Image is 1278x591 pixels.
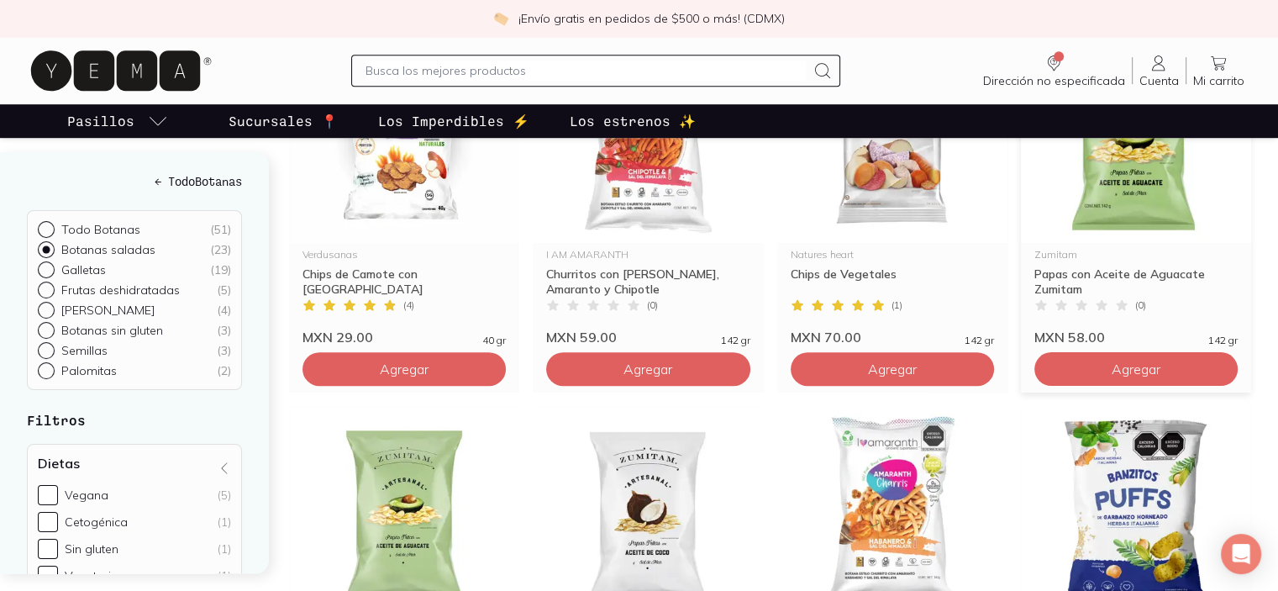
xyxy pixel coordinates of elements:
span: 142 gr [965,335,994,346]
div: Open Intercom Messenger [1221,534,1261,574]
img: Chips de vegetales [777,36,1007,243]
a: papas en aceite de aguacate zumitamZumitamPapas con Aceite de Aguacate Zumitam(0)MXN 58.00142 gr [1021,36,1251,346]
div: Papas con Aceite de Aguacate Zumitam [1034,266,1238,297]
button: Agregar [302,352,506,386]
div: ( 19 ) [210,263,231,278]
div: Churritos con [PERSON_NAME], Amaranto y Chipotle [546,266,749,297]
div: (5) [218,488,231,504]
span: Agregar [380,361,429,377]
a: Churritos de Amaranto y Chipotle I Am AmaranthI AM AMARANTHChurritos con [PERSON_NAME], Amaranto ... [533,36,763,346]
span: 142 gr [1208,335,1238,346]
span: Dirección no especificada [983,73,1125,88]
span: MXN 59.00 [546,329,617,346]
p: Sucursales 📍 [229,111,338,131]
p: Botanas sin gluten [61,324,163,339]
div: ( 5 ) [217,283,231,298]
p: Frutas deshidratadas [61,283,180,298]
p: Todo Botanas [61,223,140,238]
span: ( 0 ) [647,300,658,310]
div: Zumitam [1034,250,1238,260]
span: 40 gr [482,335,506,346]
div: Cetogénica [65,515,128,530]
button: Agregar [791,352,994,386]
input: Sin gluten(1) [38,540,58,560]
span: Agregar [623,361,672,377]
a: Cuenta [1133,53,1186,88]
a: Mi carrito [1186,53,1251,88]
span: Agregar [1112,361,1160,377]
img: check [493,11,508,26]
div: ( 3 ) [217,324,231,339]
span: Mi carrito [1193,73,1244,88]
p: Pasillos [67,111,134,131]
a: pasillo-todos-link [64,104,171,138]
p: Los Imperdibles ⚡️ [378,111,529,131]
div: (1) [218,542,231,557]
input: Vegana(5) [38,486,58,506]
a: ← TodoBotanas [27,173,242,191]
input: Busca los mejores productos [366,61,807,81]
span: ( 0 ) [1135,300,1146,310]
span: MXN 58.00 [1034,329,1105,346]
div: I AM AMARANTH [546,250,749,260]
div: Vegana [65,488,108,504]
div: Verdusanas [302,250,506,260]
button: Agregar [1034,352,1238,386]
div: ( 3 ) [217,344,231,359]
a: Los estrenos ✨ [566,104,699,138]
div: Chips de Camote con [GEOGRAPHIC_DATA] [302,266,506,297]
a: verdusanascamoteVerdusanasChips de Camote con [GEOGRAPHIC_DATA](4)MXN 29.0040 gr [289,36,519,346]
h4: Dietas [38,456,80,472]
span: ( 1 ) [891,300,902,310]
a: Sucursales 📍 [225,104,341,138]
img: Churritos de Amaranto y Chipotle I Am Amaranth [533,36,763,243]
p: [PERSON_NAME] [61,303,155,319]
img: papas en aceite de aguacate zumitam [1021,36,1251,243]
span: ( 4 ) [403,300,414,310]
input: Vegetariana(1) [38,567,58,587]
p: Semillas [61,344,108,359]
div: ( 51 ) [210,223,231,238]
a: Los Imperdibles ⚡️ [375,104,533,138]
strong: Filtros [27,413,86,429]
a: Chips de vegetalesNatures heartChips de Vegetales(1)MXN 70.00142 gr [777,36,1007,346]
p: ¡Envío gratis en pedidos de $500 o más! (CDMX) [518,10,785,27]
input: Cetogénica(1) [38,513,58,533]
span: MXN 70.00 [791,329,861,346]
span: Agregar [868,361,917,377]
div: Sin gluten [65,542,118,557]
p: Los estrenos ✨ [570,111,696,131]
a: Dirección no especificada [976,53,1132,88]
span: MXN 29.00 [302,329,373,346]
span: 142 gr [721,335,750,346]
p: Galletas [61,263,106,278]
div: Natures heart [791,250,994,260]
div: ( 4 ) [217,303,231,319]
h5: ← Todo Botanas [27,173,242,191]
div: (1) [218,569,231,584]
div: (1) [218,515,231,530]
img: verdusanascamote [289,36,519,243]
div: Vegetariana [65,569,133,584]
button: Agregar [546,352,749,386]
span: Cuenta [1139,73,1179,88]
div: ( 2 ) [217,364,231,379]
div: ( 23 ) [210,243,231,258]
div: Chips de Vegetales [791,266,994,297]
p: Palomitas [61,364,117,379]
p: Botanas saladas [61,243,155,258]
